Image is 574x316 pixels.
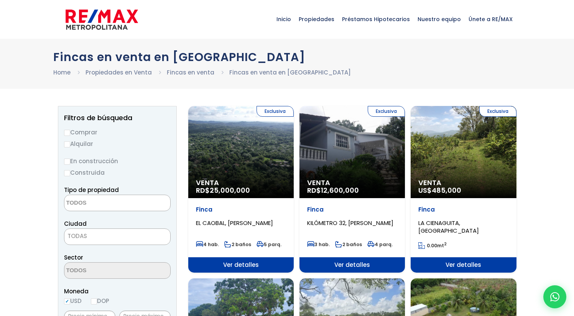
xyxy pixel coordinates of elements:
input: USD [64,298,70,304]
span: KILÓMETRO 32, [PERSON_NAME] [307,219,393,227]
span: 4 hab. [196,241,219,248]
img: remax-metropolitana-logo [66,8,138,31]
label: DOP [91,296,109,306]
span: Ver detalles [299,257,405,273]
span: TODAS [64,228,171,245]
span: LA CIENAGUITA, [GEOGRAPHIC_DATA] [418,219,479,235]
input: En construcción [64,159,70,165]
span: 25,000,000 [210,185,250,195]
span: 4 parq. [367,241,393,248]
span: Exclusiva [479,106,516,117]
span: Exclusiva [368,106,405,117]
span: TODAS [67,232,87,240]
label: Construida [64,168,171,177]
label: En construcción [64,156,171,166]
span: 3 hab. [307,241,330,248]
span: 2 baños [335,241,362,248]
span: EL CAOBAL, [PERSON_NAME] [196,219,273,227]
span: Venta [307,179,397,187]
span: Ciudad [64,220,87,228]
h1: Fincas en venta en [GEOGRAPHIC_DATA] [53,50,521,64]
span: TODAS [64,231,170,242]
span: US$ [418,185,461,195]
textarea: Search [64,195,139,212]
span: Propiedades [295,8,338,31]
p: Finca [307,206,397,213]
span: Venta [196,179,286,187]
span: Préstamos Hipotecarios [338,8,414,31]
span: Únete a RE/MAX [465,8,516,31]
span: Ver detalles [188,257,294,273]
input: Construida [64,170,70,176]
span: Moneda [64,286,171,296]
li: Fincas en venta en [GEOGRAPHIC_DATA] [229,68,351,77]
input: DOP [91,298,97,304]
p: Finca [196,206,286,213]
a: Exclusiva Venta RD$12,600,000 Finca KILÓMETRO 32, [PERSON_NAME] 3 hab. 2 baños 4 parq. Ver detalles [299,106,405,273]
span: Venta [418,179,508,187]
span: 2 baños [224,241,251,248]
h2: Filtros de búsqueda [64,114,171,122]
label: Comprar [64,127,171,137]
span: Inicio [273,8,295,31]
input: Alquilar [64,141,70,147]
span: Tipo de propiedad [64,186,119,194]
a: Fincas en venta [167,68,214,76]
textarea: Search [64,263,139,279]
label: Alquilar [64,139,171,149]
a: Exclusiva Venta US$485,000 Finca LA CIENAGUITA, [GEOGRAPHIC_DATA] 0.00mt2 Ver detalles [411,106,516,273]
span: mt [418,242,447,249]
a: Home [53,68,71,76]
span: Nuestro equipo [414,8,465,31]
span: Exclusiva [257,106,294,117]
a: Propiedades en Venta [86,68,152,76]
span: Sector [64,253,83,261]
a: Exclusiva Venta RD$25,000,000 Finca EL CAOBAL, [PERSON_NAME] 4 hab. 2 baños 5 parq. Ver detalles [188,106,294,273]
span: 5 parq. [257,241,281,248]
span: Ver detalles [411,257,516,273]
span: 0.00 [427,242,437,249]
p: Finca [418,206,508,213]
label: USD [64,296,82,306]
span: RD$ [196,185,250,195]
sup: 2 [444,241,447,247]
span: 485,000 [432,185,461,195]
span: 12,600,000 [321,185,359,195]
span: RD$ [307,185,359,195]
input: Comprar [64,130,70,136]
